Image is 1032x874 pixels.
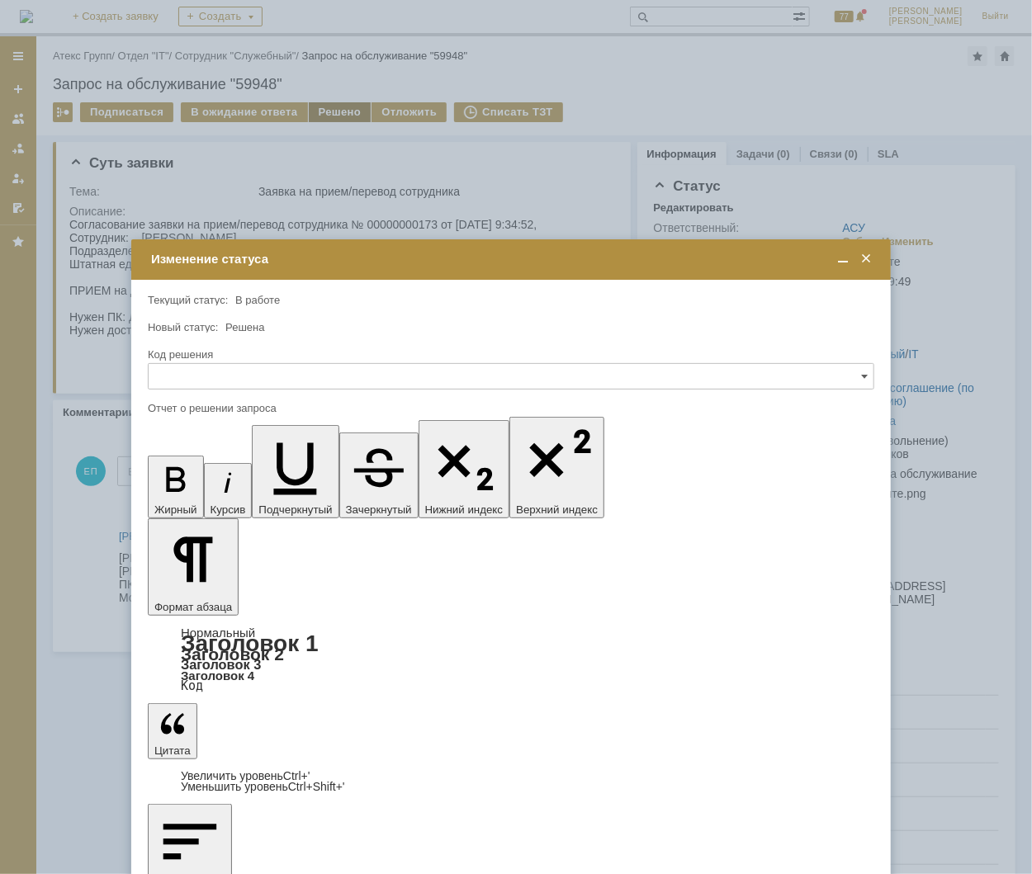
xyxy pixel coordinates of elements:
[283,769,310,782] span: Ctrl+'
[181,780,345,793] a: Decrease
[858,252,874,267] span: Закрыть
[181,678,203,693] a: Код
[148,349,871,360] div: Код решения
[148,456,204,518] button: Жирный
[252,425,338,518] button: Подчеркнутый
[148,403,871,413] div: Отчет о решении запроса
[154,744,191,757] span: Цитата
[181,657,261,672] a: Заголовок 3
[346,503,412,516] span: Зачеркнутый
[181,769,310,782] a: Increase
[516,503,598,516] span: Верхний индекс
[151,252,874,267] div: Изменение статуса
[181,626,255,640] a: Нормальный
[288,780,345,793] span: Ctrl+Shift+'
[148,627,874,692] div: Формат абзаца
[835,252,851,267] span: Свернуть (Ctrl + M)
[419,420,510,518] button: Нижний индекс
[425,503,504,516] span: Нижний индекс
[204,463,253,518] button: Курсив
[509,417,604,518] button: Верхний индекс
[225,321,264,333] span: Решена
[181,631,319,656] a: Заголовок 1
[148,518,239,616] button: Формат абзаца
[181,645,284,664] a: Заголовок 2
[154,601,232,613] span: Формат абзаца
[181,668,254,683] a: Заголовок 4
[258,503,332,516] span: Подчеркнутый
[148,321,219,333] label: Новый статус:
[148,294,228,306] label: Текущий статус:
[154,503,197,516] span: Жирный
[148,703,197,759] button: Цитата
[211,503,246,516] span: Курсив
[148,771,874,792] div: Цитата
[235,294,280,306] span: В работе
[339,432,419,518] button: Зачеркнутый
